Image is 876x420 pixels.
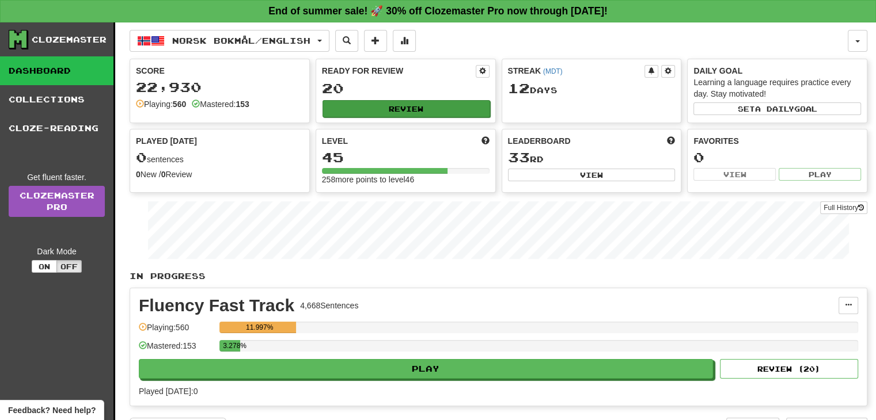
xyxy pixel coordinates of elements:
[693,135,861,147] div: Favorites
[508,149,530,165] span: 33
[335,30,358,52] button: Search sentences
[236,100,249,109] strong: 153
[322,174,490,185] div: 258 more points to level 46
[693,102,861,115] button: Seta dailygoal
[136,170,141,179] strong: 0
[139,340,214,359] div: Mastered: 153
[136,98,186,110] div: Playing:
[32,34,107,45] div: Clozemaster
[223,340,240,352] div: 3.278%
[364,30,387,52] button: Add sentence to collection
[300,300,358,311] div: 4,668 Sentences
[820,201,867,214] button: Full History
[322,81,490,96] div: 20
[9,171,105,183] div: Get fluent faster.
[139,359,713,379] button: Play
[393,30,416,52] button: More stats
[322,135,348,147] span: Level
[173,100,186,109] strong: 560
[693,65,861,77] div: Daily Goal
[223,322,296,333] div: 11.997%
[32,260,57,273] button: On
[543,67,563,75] a: (MDT)
[8,404,96,416] span: Open feedback widget
[755,105,794,113] span: a daily
[720,359,858,379] button: Review (20)
[9,246,105,257] div: Dark Mode
[508,135,571,147] span: Leaderboard
[693,168,776,181] button: View
[481,135,490,147] span: Score more points to level up
[161,170,166,179] strong: 0
[667,135,675,147] span: This week in points, UTC
[9,186,105,217] a: ClozemasterPro
[139,322,214,341] div: Playing: 560
[693,150,861,165] div: 0
[136,65,304,77] div: Score
[136,80,304,94] div: 22,930
[130,30,329,52] button: Norsk bokmål/English
[322,150,490,165] div: 45
[508,150,676,165] div: rd
[508,80,530,96] span: 12
[508,81,676,96] div: Day s
[693,77,861,100] div: Learning a language requires practice every day. Stay motivated!
[139,387,198,396] span: Played [DATE]: 0
[172,36,310,45] span: Norsk bokmål / English
[136,149,147,165] span: 0
[136,169,304,180] div: New / Review
[779,168,861,181] button: Play
[323,100,490,117] button: Review
[136,150,304,165] div: sentences
[130,270,867,282] p: In Progress
[322,65,476,77] div: Ready for Review
[192,98,249,110] div: Mastered:
[136,135,197,147] span: Played [DATE]
[268,5,608,17] strong: End of summer sale! 🚀 30% off Clozemaster Pro now through [DATE]!
[508,169,676,181] button: View
[139,297,294,314] div: Fluency Fast Track
[56,260,82,273] button: Off
[508,65,645,77] div: Streak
